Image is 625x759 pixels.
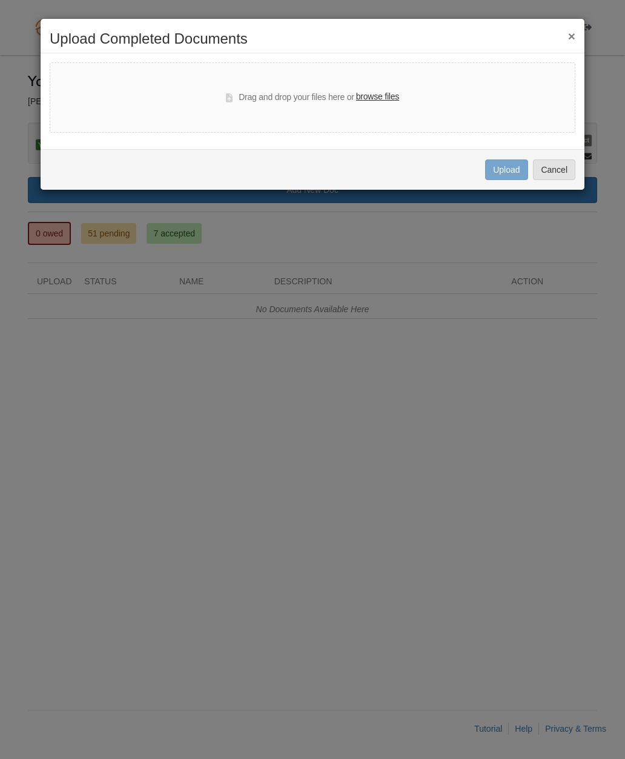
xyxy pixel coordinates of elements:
[50,31,575,47] h2: Upload Completed Documents
[568,30,575,42] button: ×
[356,90,399,104] label: browse files
[485,159,527,180] button: Upload
[226,90,399,105] div: Drag and drop your files here or
[533,159,575,180] button: Cancel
